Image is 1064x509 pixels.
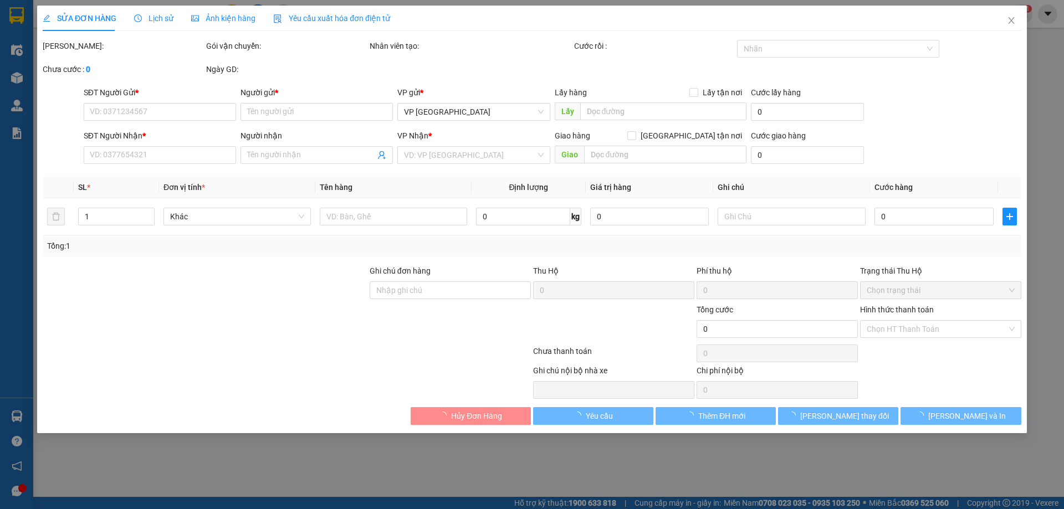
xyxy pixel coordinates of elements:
[439,412,451,419] span: loading
[636,130,746,142] span: [GEOGRAPHIC_DATA] tận nơi
[43,40,204,52] div: [PERSON_NAME]:
[43,14,116,23] span: SỬA ĐƠN HÀNG
[398,86,550,99] div: VP gửi
[1003,212,1016,221] span: plus
[84,130,236,142] div: SĐT Người Nhận
[411,407,531,425] button: Hủy Đơn Hàng
[47,240,411,252] div: Tổng: 1
[590,183,631,192] span: Giá trị hàng
[751,88,801,97] label: Cước lấy hàng
[370,281,531,299] input: Ghi chú đơn hàng
[555,88,587,97] span: Lấy hàng
[928,410,1006,422] span: [PERSON_NAME] và In
[163,183,205,192] span: Đơn vị tính
[191,14,255,23] span: Ảnh kiện hàng
[78,183,87,192] span: SL
[206,40,367,52] div: Gói vận chuyển:
[43,14,50,22] span: edit
[84,86,236,99] div: SĐT Người Gửi
[273,14,390,23] span: Yêu cầu xuất hóa đơn điện tử
[860,265,1021,277] div: Trạng thái Thu Hộ
[860,305,934,314] label: Hình thức thanh toán
[555,131,590,140] span: Giao hàng
[509,183,549,192] span: Định lượng
[405,104,544,120] span: VP Đà Nẵng
[697,305,733,314] span: Tổng cước
[1007,16,1016,25] span: close
[378,151,387,160] span: user-add
[584,146,746,163] input: Dọc đường
[555,102,580,120] span: Lấy
[451,410,502,422] span: Hủy Đơn Hàng
[533,266,559,275] span: Thu Hộ
[714,177,870,198] th: Ghi chú
[370,40,572,52] div: Nhân viên tạo:
[874,183,913,192] span: Cước hàng
[751,146,864,164] input: Cước giao hàng
[570,208,581,225] span: kg
[800,410,889,422] span: [PERSON_NAME] thay đổi
[47,208,65,225] button: delete
[580,102,746,120] input: Dọc đường
[718,208,866,225] input: Ghi Chú
[241,86,393,99] div: Người gửi
[788,412,800,419] span: loading
[370,266,431,275] label: Ghi chú đơn hàng
[241,130,393,142] div: Người nhận
[574,40,735,52] div: Cước rồi :
[555,146,584,163] span: Giao
[697,265,858,281] div: Phí thu hộ
[398,131,429,140] span: VP Nhận
[320,183,352,192] span: Tên hàng
[134,14,173,23] span: Lịch sử
[206,63,367,75] div: Ngày GD:
[533,364,694,381] div: Ghi chú nội bộ nhà xe
[134,14,142,22] span: clock-circle
[686,412,698,419] span: loading
[698,86,746,99] span: Lấy tận nơi
[320,208,467,225] input: VD: Bàn, Ghế
[586,410,613,422] span: Yêu cầu
[778,407,898,425] button: [PERSON_NAME] thay đổi
[43,63,204,75] div: Chưa cước :
[86,65,90,74] b: 0
[901,407,1021,425] button: [PERSON_NAME] và In
[273,14,282,23] img: icon
[656,407,776,425] button: Thêm ĐH mới
[916,412,928,419] span: loading
[191,14,199,22] span: picture
[751,131,806,140] label: Cước giao hàng
[532,345,695,364] div: Chưa thanh toán
[533,407,653,425] button: Yêu cầu
[1002,208,1017,225] button: plus
[170,208,304,225] span: Khác
[996,6,1027,37] button: Close
[574,412,586,419] span: loading
[698,410,745,422] span: Thêm ĐH mới
[697,364,858,381] div: Chi phí nội bộ
[867,282,1015,299] span: Chọn trạng thái
[751,103,864,121] input: Cước lấy hàng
